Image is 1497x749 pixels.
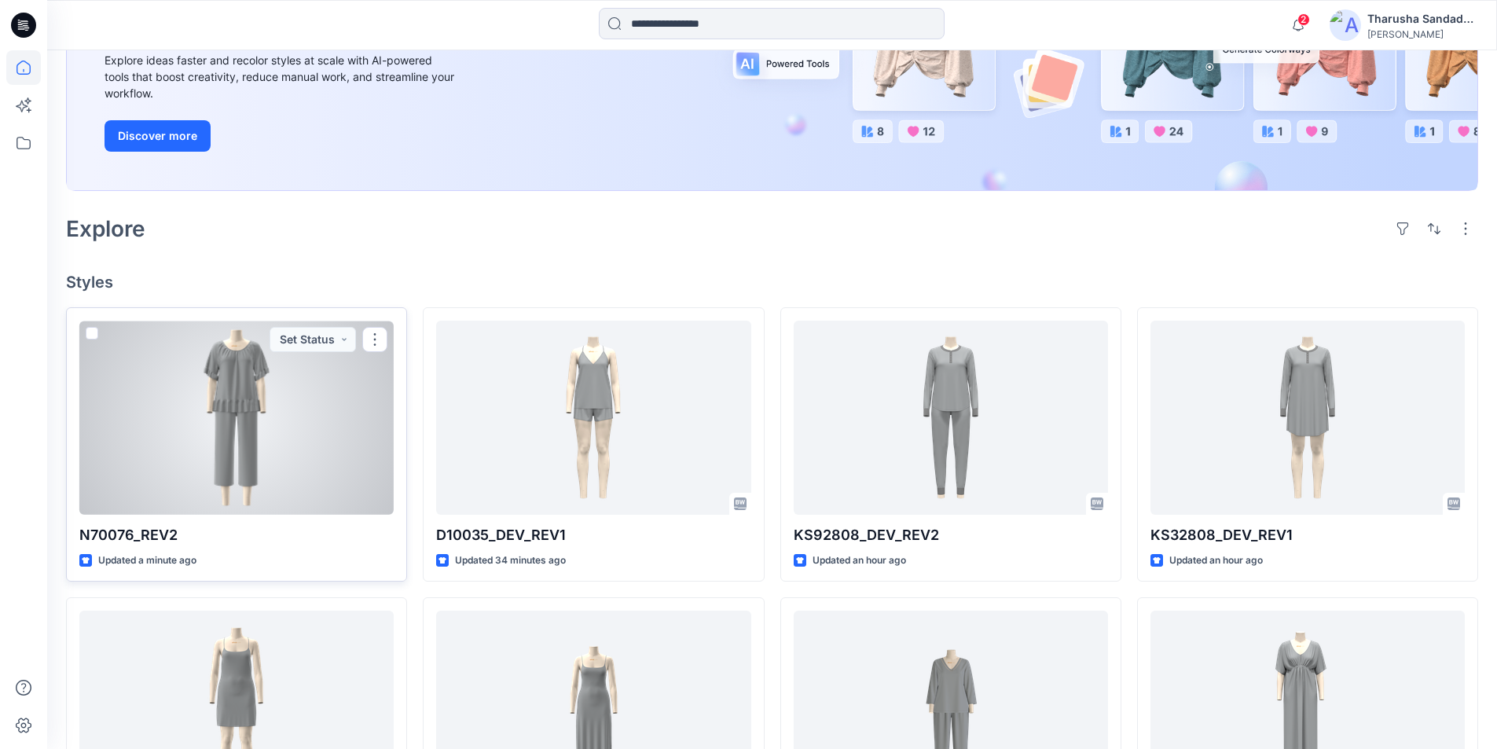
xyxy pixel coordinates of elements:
[1330,9,1361,41] img: avatar
[455,553,566,569] p: Updated 34 minutes ago
[794,321,1108,515] a: KS92808_DEV_REV2
[105,52,458,101] div: Explore ideas faster and recolor styles at scale with AI-powered tools that boost creativity, red...
[98,553,196,569] p: Updated a minute ago
[1297,13,1310,26] span: 2
[1367,9,1477,28] div: Tharusha Sandadeepa
[66,273,1478,292] h4: Styles
[105,120,211,152] button: Discover more
[436,321,750,515] a: D10035_DEV_REV1
[1367,28,1477,40] div: [PERSON_NAME]
[105,120,458,152] a: Discover more
[79,524,394,546] p: N70076_REV2
[1169,553,1263,569] p: Updated an hour ago
[813,553,906,569] p: Updated an hour ago
[66,216,145,241] h2: Explore
[1150,524,1465,546] p: KS32808_DEV_REV1
[436,524,750,546] p: D10035_DEV_REV1
[794,524,1108,546] p: KS92808_DEV_REV2
[79,321,394,515] a: N70076_REV2
[1150,321,1465,515] a: KS32808_DEV_REV1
